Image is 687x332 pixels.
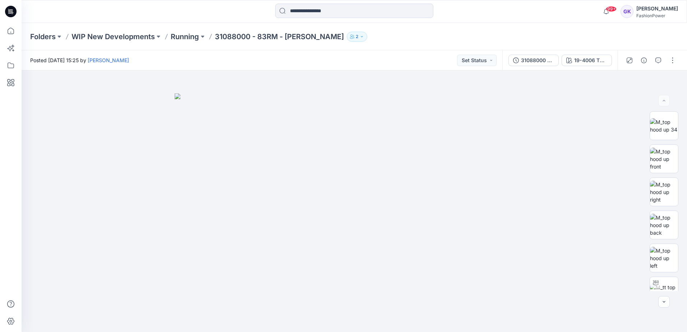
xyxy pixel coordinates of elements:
[171,32,199,42] a: Running
[650,283,678,299] img: M_tt top hood up
[638,55,650,66] button: Details
[606,6,617,12] span: 99+
[574,56,607,64] div: 19-4006 TPG Caviar
[30,56,129,64] span: Posted [DATE] 15:25 by
[175,93,534,332] img: eyJhbGciOiJIUzI1NiIsImtpZCI6IjAiLCJzbHQiOiJzZXMiLCJ0eXAiOiJKV1QifQ.eyJkYXRhIjp7InR5cGUiOiJzdG9yYW...
[508,55,559,66] button: 31088000 - 83RM - [PERSON_NAME]
[215,32,344,42] p: 31088000 - 83RM - [PERSON_NAME]
[521,56,554,64] div: 31088000 - 83RM - [PERSON_NAME]
[88,57,129,63] a: [PERSON_NAME]
[621,5,633,18] div: GK
[650,148,678,170] img: M_top hood up front
[30,32,56,42] a: Folders
[347,32,367,42] button: 2
[650,214,678,236] img: M_top hood up back
[650,118,678,133] img: M_top hood up 34
[650,247,678,269] img: M_top hood up left
[72,32,155,42] a: WIP New Developments
[636,13,678,18] div: FashionPower
[356,33,358,41] p: 2
[562,55,612,66] button: 19-4006 TPG Caviar
[650,181,678,203] img: M_top hood up right
[636,4,678,13] div: [PERSON_NAME]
